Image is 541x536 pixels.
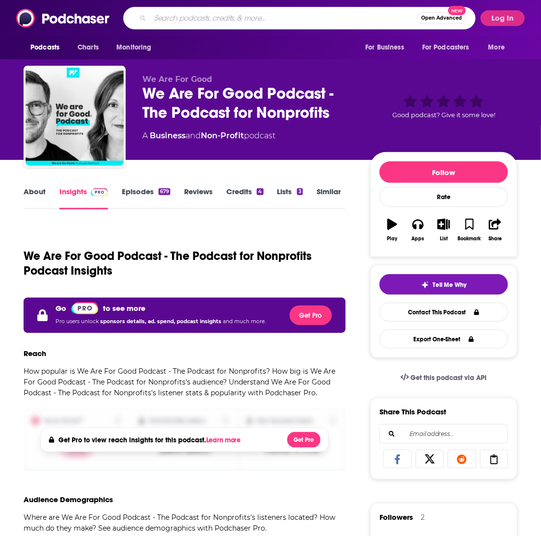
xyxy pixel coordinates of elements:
[448,6,466,15] span: New
[458,236,481,242] div: Bookmark
[78,41,99,54] span: Charts
[480,450,509,468] a: Copy Link
[387,236,398,242] div: Play
[370,75,517,135] div: Good podcast? Give it some love!
[24,249,338,278] h1: We Are For Good Podcast - The Podcast for Nonprofits Podcast Insights
[379,212,405,248] button: Play
[297,188,303,195] div: 3
[317,187,341,209] a: Similar
[100,318,223,325] span: sponsors details, ad. spend, podcast insights
[142,130,275,142] div: A podcast
[379,303,508,322] a: Contact This Podcast
[59,187,108,209] a: InsightsPodchaser Pro
[71,38,105,57] a: Charts
[58,436,243,444] h4: Get Pro to view reach insights for this podcast.
[186,131,201,140] span: and
[55,314,266,329] p: Pro users unlock and much more.
[24,38,72,57] button: open menu
[421,513,425,522] div: 2
[393,366,495,390] a: Get this podcast via API
[287,432,321,448] button: Get Pro
[150,10,417,26] input: Search podcasts, credits, & more...
[290,306,332,325] button: Get Pro
[184,187,213,209] a: Reviews
[55,304,66,313] p: Go
[142,75,212,84] span: We Are For Good
[277,187,303,209] a: Lists3
[422,41,469,54] span: For Podcasters
[383,450,412,468] a: Share on Facebook
[71,302,98,314] a: Pro website
[457,212,482,248] button: Bookmark
[379,407,446,416] h3: Share This Podcast
[257,188,263,195] div: 4
[24,349,46,358] h3: Reach
[421,16,462,21] span: Open Advanced
[379,187,508,207] div: Rate
[109,38,164,57] button: open menu
[91,188,108,196] img: Podchaser Pro
[206,436,243,444] button: Learn more
[482,38,517,57] button: open menu
[30,41,59,54] span: Podcasts
[123,7,476,29] div: Search podcasts, credits, & more...
[411,374,487,382] span: Get this podcast via API
[358,38,416,57] button: open menu
[379,330,508,349] button: Export One-Sheet
[159,188,170,195] div: 679
[483,212,508,248] button: Share
[24,366,346,398] p: How popular is We Are For Good Podcast - The Podcast for Nonprofits? How big is We Are For Good P...
[440,236,448,242] div: List
[150,131,186,140] a: Business
[365,41,404,54] span: For Business
[416,450,444,468] a: Share on X/Twitter
[421,281,429,289] img: tell me why sparkle
[16,9,110,27] img: Podchaser - Follow, Share and Rate Podcasts
[431,212,457,248] button: List
[448,450,476,468] a: Share on Reddit
[416,38,484,57] button: open menu
[481,10,525,26] button: Log In
[379,512,413,522] span: Followers
[103,304,145,313] p: to see more
[379,161,508,183] button: Follow
[488,41,505,54] span: More
[71,302,98,314] img: Podchaser Pro
[405,212,431,248] button: Apps
[388,425,500,443] input: Email address...
[379,274,508,295] button: tell me why sparkleTell Me Why
[412,236,425,242] div: Apps
[24,187,46,209] a: About
[226,187,263,209] a: Credits4
[26,68,124,166] img: We Are For Good Podcast - The Podcast for Nonprofits
[433,281,467,289] span: Tell Me Why
[122,187,170,209] a: Episodes679
[392,111,495,119] span: Good podcast? Give it some love!
[24,495,113,504] h3: Audience Demographics
[488,236,502,242] div: Share
[417,12,466,24] button: Open AdvancedNew
[24,512,346,534] p: Where are We Are For Good Podcast - The Podcast for Nonprofits's listeners located? How much do t...
[201,131,244,140] a: Non-Profit
[116,41,151,54] span: Monitoring
[379,424,508,444] div: Search followers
